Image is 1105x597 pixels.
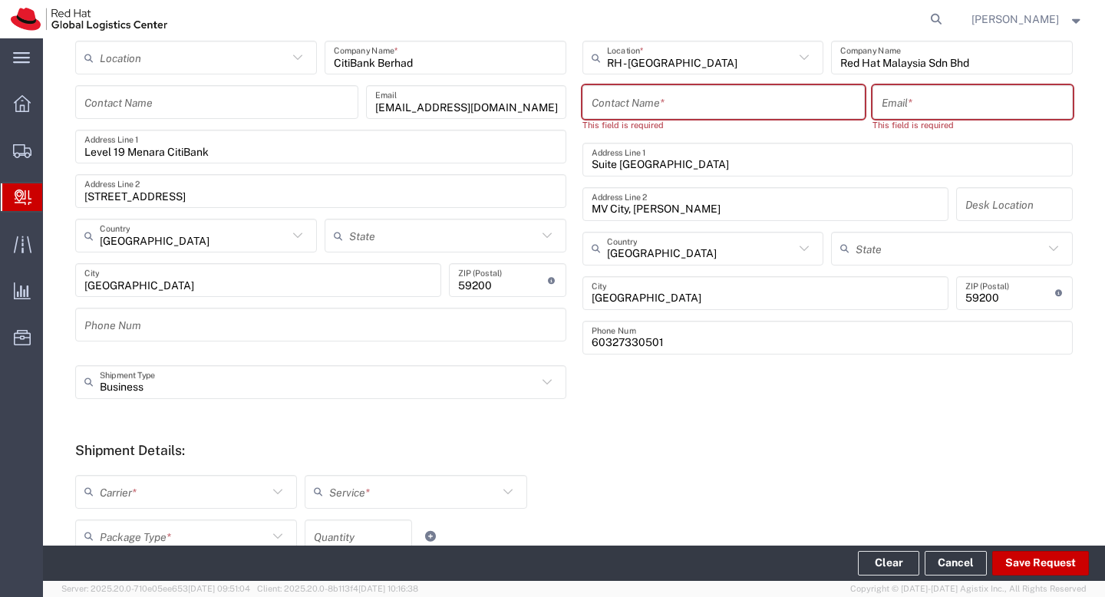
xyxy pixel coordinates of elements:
[971,10,1084,28] button: [PERSON_NAME]
[11,8,167,31] img: logo
[257,584,418,593] span: Client: 2025.20.0-8b113f4
[420,526,441,547] a: Add Item
[858,551,919,576] button: Clear
[992,551,1089,576] button: Save Request
[188,584,250,593] span: [DATE] 09:51:04
[872,119,1073,132] div: This field is required
[358,584,418,593] span: [DATE] 10:16:38
[582,119,866,132] div: This field is required
[75,442,1073,458] h5: Shipment Details:
[971,11,1059,28] span: Aarthie Sambaiyah
[61,584,250,593] span: Server: 2025.20.0-710e05ee653
[925,551,987,576] a: Cancel
[850,582,1087,595] span: Copyright © [DATE]-[DATE] Agistix Inc., All Rights Reserved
